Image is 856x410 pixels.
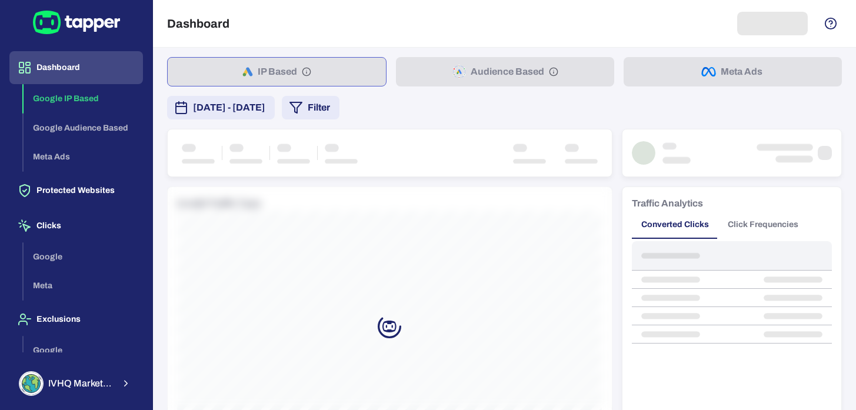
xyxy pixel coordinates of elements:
button: Converted Clicks [632,211,718,239]
a: Dashboard [9,62,143,72]
button: Filter [282,96,339,119]
button: Dashboard [9,51,143,84]
a: Clicks [9,220,143,230]
button: Clicks [9,209,143,242]
h5: Dashboard [167,16,229,31]
button: Protected Websites [9,174,143,207]
img: IVHQ Marketing Team [20,372,42,395]
button: [DATE] - [DATE] [167,96,275,119]
a: Exclusions [9,314,143,324]
a: Protected Websites [9,185,143,195]
button: Click Frequencies [718,211,808,239]
button: IVHQ Marketing TeamIVHQ Marketing Team [9,366,143,401]
h6: Traffic Analytics [632,196,703,211]
span: IVHQ Marketing Team [48,378,114,389]
button: Exclusions [9,303,143,336]
span: [DATE] - [DATE] [193,101,265,115]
